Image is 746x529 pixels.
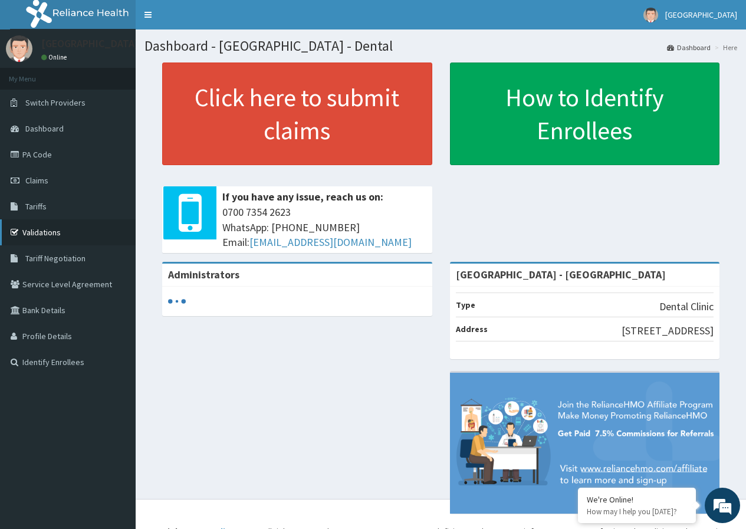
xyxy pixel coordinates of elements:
img: provider-team-banner.png [450,373,720,514]
span: Switch Providers [25,97,86,108]
li: Here [712,42,737,52]
strong: [GEOGRAPHIC_DATA] - [GEOGRAPHIC_DATA] [456,268,666,281]
svg: audio-loading [168,293,186,310]
b: Address [456,324,488,334]
a: Click here to submit claims [162,63,432,165]
p: How may I help you today? [587,507,687,517]
b: If you have any issue, reach us on: [222,190,383,203]
img: User Image [6,35,32,62]
a: [EMAIL_ADDRESS][DOMAIN_NAME] [249,235,412,249]
img: User Image [643,8,658,22]
p: [STREET_ADDRESS] [622,323,714,339]
span: Tariffs [25,201,47,212]
a: How to Identify Enrollees [450,63,720,165]
span: Tariff Negotiation [25,253,86,264]
span: Dashboard [25,123,64,134]
p: [GEOGRAPHIC_DATA] [41,38,139,49]
span: Claims [25,175,48,186]
b: Administrators [168,268,239,281]
span: [GEOGRAPHIC_DATA] [665,9,737,20]
a: Dashboard [667,42,711,52]
h1: Dashboard - [GEOGRAPHIC_DATA] - Dental [144,38,737,54]
p: Dental Clinic [659,299,714,314]
span: 0700 7354 2623 WhatsApp: [PHONE_NUMBER] Email: [222,205,426,250]
a: Online [41,53,70,61]
div: We're Online! [587,494,687,505]
b: Type [456,300,475,310]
